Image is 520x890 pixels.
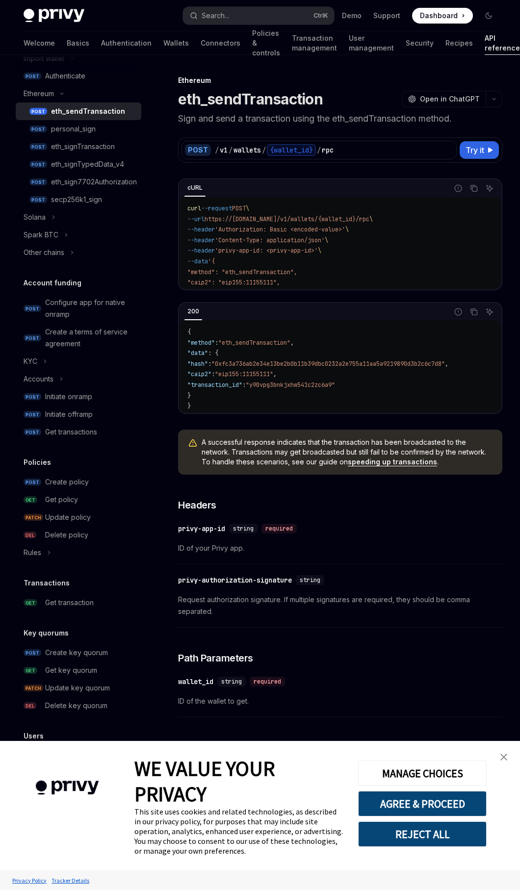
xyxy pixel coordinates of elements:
[187,370,211,378] span: "caip2"
[16,594,141,611] a: GETGet transaction
[16,138,141,155] a: POSTeth_signTransaction
[466,144,484,156] span: Try it
[16,406,141,423] a: POSTInitiate offramp
[178,498,216,512] span: Headers
[187,360,208,368] span: "hash"
[208,349,218,357] span: : {
[187,236,215,244] span: --header
[45,664,97,676] div: Get key quorum
[51,158,124,170] div: eth_signTypedData_v4
[24,599,37,607] span: GET
[24,496,37,504] span: GET
[16,679,141,697] a: PATCHUpdate key quorum
[16,208,141,226] button: Toggle Solana section
[178,575,292,585] div: privy-authorization-signature
[16,423,141,441] a: POSTGet transactions
[178,112,502,126] p: Sign and send a transaction using the eth_sendTransaction method.
[178,76,502,85] div: Ethereum
[202,10,229,22] div: Search...
[211,370,215,378] span: :
[187,279,280,286] span: "caip2": "eip155:11155111",
[187,257,208,265] span: --data
[178,695,502,707] span: ID of the wallet to get.
[485,31,520,55] a: API reference
[290,339,294,347] span: ,
[252,31,280,55] a: Policies & controls
[178,594,502,617] span: Request authorization signature. If multiple signatures are required, they should be comma separa...
[51,141,115,153] div: eth_signTransaction
[325,236,328,244] span: \
[483,305,496,318] button: Ask AI
[187,349,208,357] span: "data"
[16,294,141,323] a: POSTConfigure app for native onramp
[468,182,480,195] button: Copy the contents from the code block
[24,649,41,657] span: POST
[24,730,44,742] h5: Users
[24,627,69,639] h5: Key quorums
[322,145,334,155] div: rpc
[342,11,362,21] a: Demo
[45,682,110,694] div: Update key quorum
[16,661,141,679] a: GETGet key quorum
[234,145,261,155] div: wallets
[24,577,70,589] h5: Transactions
[16,544,141,561] button: Toggle Rules section
[313,12,328,20] span: Ctrl K
[406,31,434,55] a: Security
[358,821,487,847] button: REJECT ALL
[317,145,321,155] div: /
[24,247,64,258] div: Other chains
[24,393,41,401] span: POST
[494,747,514,767] a: close banner
[24,547,41,559] div: Rules
[201,204,232,212] span: --request
[500,754,507,761] img: close banner
[45,494,78,506] div: Get policy
[29,161,47,168] span: POST
[178,651,253,665] span: Path Parameters
[273,370,277,378] span: ,
[16,226,141,244] button: Toggle Spark BTC section
[201,31,240,55] a: Connectors
[187,215,205,223] span: --url
[468,305,480,318] button: Copy the contents from the code block
[178,90,323,108] h1: eth_sendTransaction
[45,408,93,420] div: Initiate offramp
[215,339,218,347] span: :
[16,323,141,353] a: POSTCreate a terms of service agreement
[16,191,141,208] a: POSTsecp256k1_sign
[45,326,135,350] div: Create a terms of service agreement
[67,31,89,55] a: Basics
[208,360,211,368] span: :
[24,229,58,241] div: Spark BTC
[445,31,473,55] a: Recipes
[45,597,94,609] div: Get transaction
[460,141,499,159] button: Try it
[187,328,191,336] span: {
[24,305,41,312] span: POST
[178,542,502,554] span: ID of your Privy app.
[185,144,211,156] div: POST
[211,360,445,368] span: "0xfc3a736ab2e34e13be2b0b11b39dbc0232a2e755a11aa5a9219890d3b2c6c7d8"
[187,204,201,212] span: curl
[420,94,480,104] span: Open in ChatGPT
[205,215,369,223] span: https://[DOMAIN_NAME]/v1/wallets/{wallet_id}/rpc
[452,182,465,195] button: Report incorrect code
[101,31,152,55] a: Authentication
[220,145,228,155] div: v1
[292,31,337,55] a: Transaction management
[16,388,141,406] a: POSTInitiate onramp
[358,791,487,816] button: AGREE & PROCEED
[51,123,96,135] div: personal_sign
[348,458,437,466] a: speeding up transactions
[215,236,325,244] span: 'Content-Type: application/json'
[183,7,335,25] button: Open search
[16,120,141,138] a: POSTpersonal_sign
[51,194,102,205] div: secp256k1_sign
[24,277,81,289] h5: Account funding
[49,872,92,889] a: Tracker Details
[29,126,47,133] span: POST
[45,529,88,541] div: Delete policy
[267,144,316,156] div: {wallet_id}
[24,88,54,100] div: Ethereum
